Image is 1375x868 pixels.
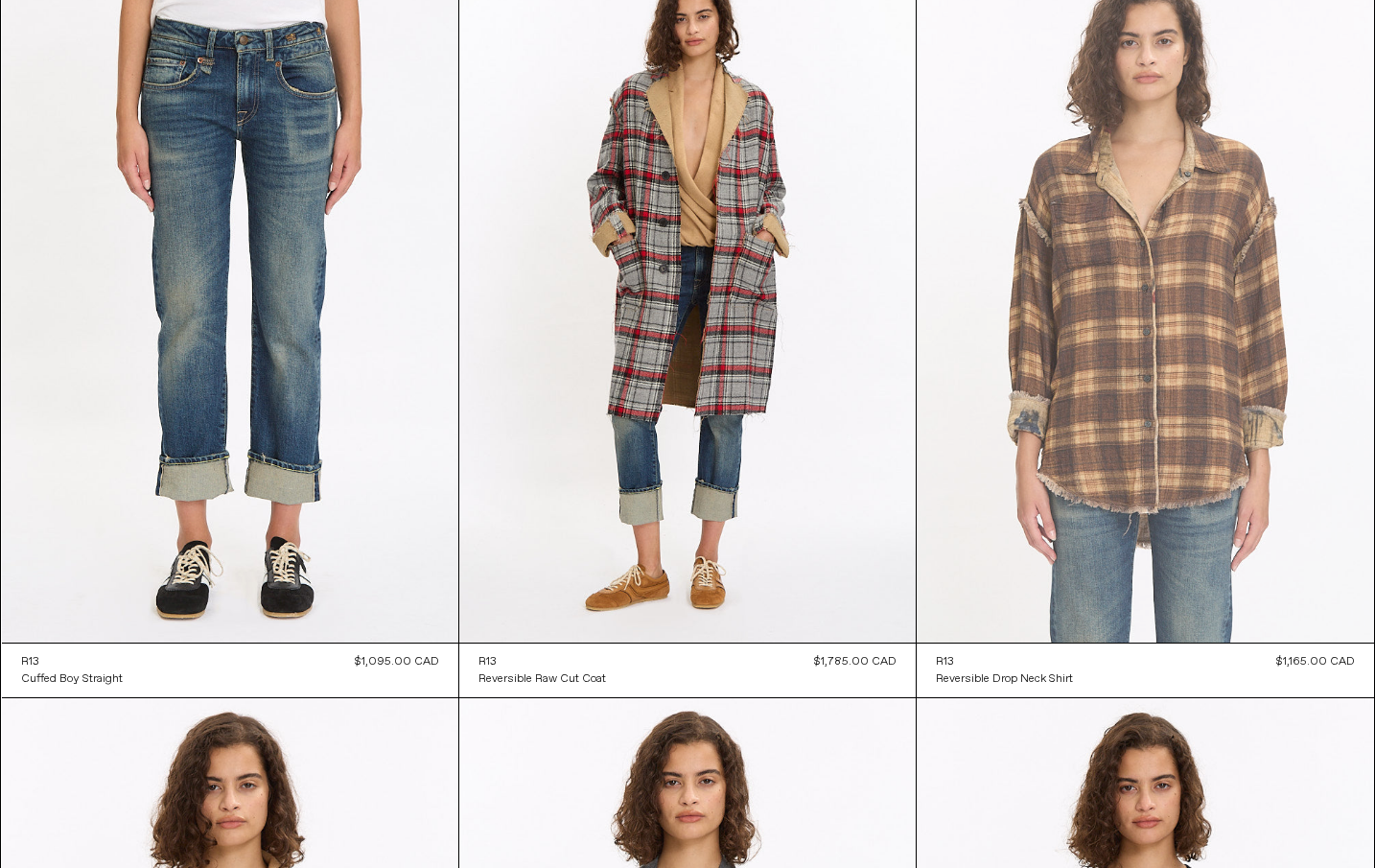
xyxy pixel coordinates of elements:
a: R13 [936,653,1073,670]
div: $1,095.00 CAD [355,653,439,670]
div: $1,785.00 CAD [814,653,897,670]
a: Reversible Raw Cut Coat [478,670,606,688]
a: Reversible Drop Neck Shirt [936,670,1073,688]
div: R13 [21,654,39,670]
a: Cuffed Boy Straight [21,670,123,688]
a: R13 [21,653,123,670]
a: R13 [478,653,606,670]
div: R13 [936,654,954,670]
div: $1,165.00 CAD [1276,653,1355,670]
div: R13 [478,654,497,670]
